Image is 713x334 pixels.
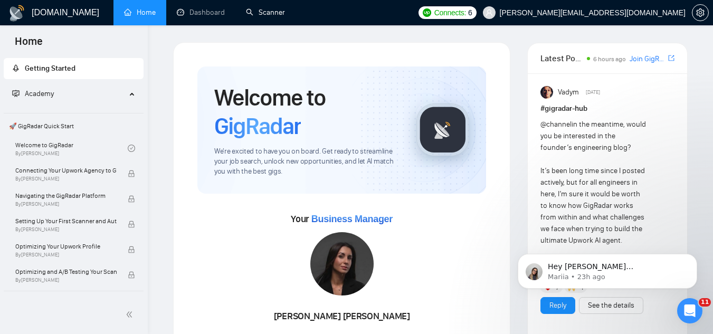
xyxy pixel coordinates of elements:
[6,34,51,56] span: Home
[549,300,566,311] a: Reply
[126,309,136,320] span: double-left
[692,8,708,17] span: setting
[12,89,54,98] span: Academy
[124,8,156,17] a: homeHome
[677,298,702,323] iframe: Intercom live chat
[214,83,400,140] h1: Welcome to
[310,232,374,295] img: 1695074389759-24.jpg
[128,195,135,203] span: lock
[540,52,584,65] span: Latest Posts from the GigRadar Community
[128,271,135,279] span: lock
[416,103,469,156] img: gigradar-logo.png
[5,293,142,314] span: 👑 Agency Success with GigRadar
[699,298,711,307] span: 11
[692,8,709,17] a: setting
[15,190,117,201] span: Navigating the GigRadar Platform
[15,252,117,258] span: By [PERSON_NAME]
[588,300,634,311] a: See the details
[15,241,117,252] span: Optimizing Your Upwork Profile
[15,165,117,176] span: Connecting Your Upwork Agency to GigRadar
[8,5,25,22] img: logo
[15,216,117,226] span: Setting Up Your First Scanner and Auto-Bidder
[579,297,643,314] button: See the details
[128,221,135,228] span: lock
[486,9,493,16] span: user
[630,53,666,65] a: Join GigRadar Slack Community
[25,64,75,73] span: Getting Started
[214,147,400,177] span: We're excited to have you on board. Get ready to streamline your job search, unlock new opportuni...
[593,55,626,63] span: 6 hours ago
[12,64,20,72] span: rocket
[502,232,713,306] iframe: Intercom notifications message
[46,41,182,50] p: Message from Mariia, sent 23h ago
[15,226,117,233] span: By [PERSON_NAME]
[468,7,472,18] span: 6
[15,137,128,160] a: Welcome to GigRadarBy[PERSON_NAME]
[692,4,709,21] button: setting
[15,277,117,283] span: By [PERSON_NAME]
[291,213,393,225] span: Your
[540,103,674,114] h1: # gigradar-hub
[5,116,142,137] span: 🚀 GigRadar Quick Start
[46,31,182,175] span: Hey [PERSON_NAME][EMAIL_ADDRESS][PERSON_NAME], Looks like your Upwork agency dtLabs ran out of co...
[434,7,466,18] span: Connects:
[423,8,431,17] img: upwork-logo.png
[128,170,135,177] span: lock
[668,53,674,63] a: export
[246,8,285,17] a: searchScanner
[263,308,420,326] div: [PERSON_NAME] [PERSON_NAME]
[128,246,135,253] span: lock
[4,58,144,79] li: Getting Started
[540,86,553,99] img: Vadym
[540,120,572,129] span: @channel
[214,112,301,140] span: GigRadar
[586,88,600,97] span: [DATE]
[15,201,117,207] span: By [PERSON_NAME]
[540,297,575,314] button: Reply
[177,8,225,17] a: dashboardDashboard
[25,89,54,98] span: Academy
[128,145,135,152] span: check-circle
[15,176,117,182] span: By [PERSON_NAME]
[15,266,117,277] span: Optimizing and A/B Testing Your Scanner for Better Results
[12,90,20,97] span: fund-projection-screen
[668,54,674,62] span: export
[311,214,393,224] span: Business Manager
[558,87,579,98] span: Vadym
